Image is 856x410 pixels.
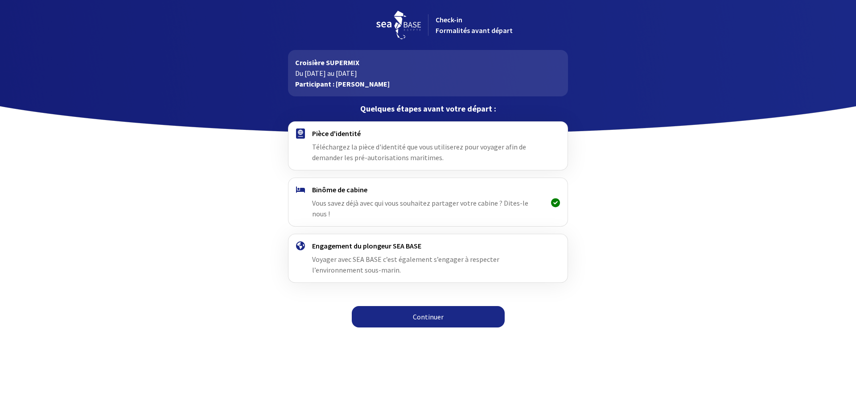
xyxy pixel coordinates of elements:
h4: Binôme de cabine [312,185,543,194]
span: Voyager avec SEA BASE c’est également s’engager à respecter l’environnement sous-marin. [312,255,499,274]
p: Croisière SUPERMIX [295,57,560,68]
p: Quelques étapes avant votre départ : [288,104,568,114]
p: Du [DATE] au [DATE] [295,68,560,79]
h4: Pièce d'identité [312,129,543,138]
img: binome.svg [296,186,305,193]
h4: Engagement du plongeur SEA BASE [312,241,543,250]
a: Continuer [352,306,505,327]
p: Participant : [PERSON_NAME] [295,79,560,89]
span: Téléchargez la pièce d'identité que vous utiliserez pour voyager afin de demander les pré-autoris... [312,142,526,162]
img: passport.svg [296,128,305,139]
span: Check-in Formalités avant départ [436,15,513,35]
span: Vous savez déjà avec qui vous souhaitez partager votre cabine ? Dites-le nous ! [312,199,528,218]
img: engagement.svg [296,241,305,250]
img: logo_seabase.svg [376,11,421,39]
